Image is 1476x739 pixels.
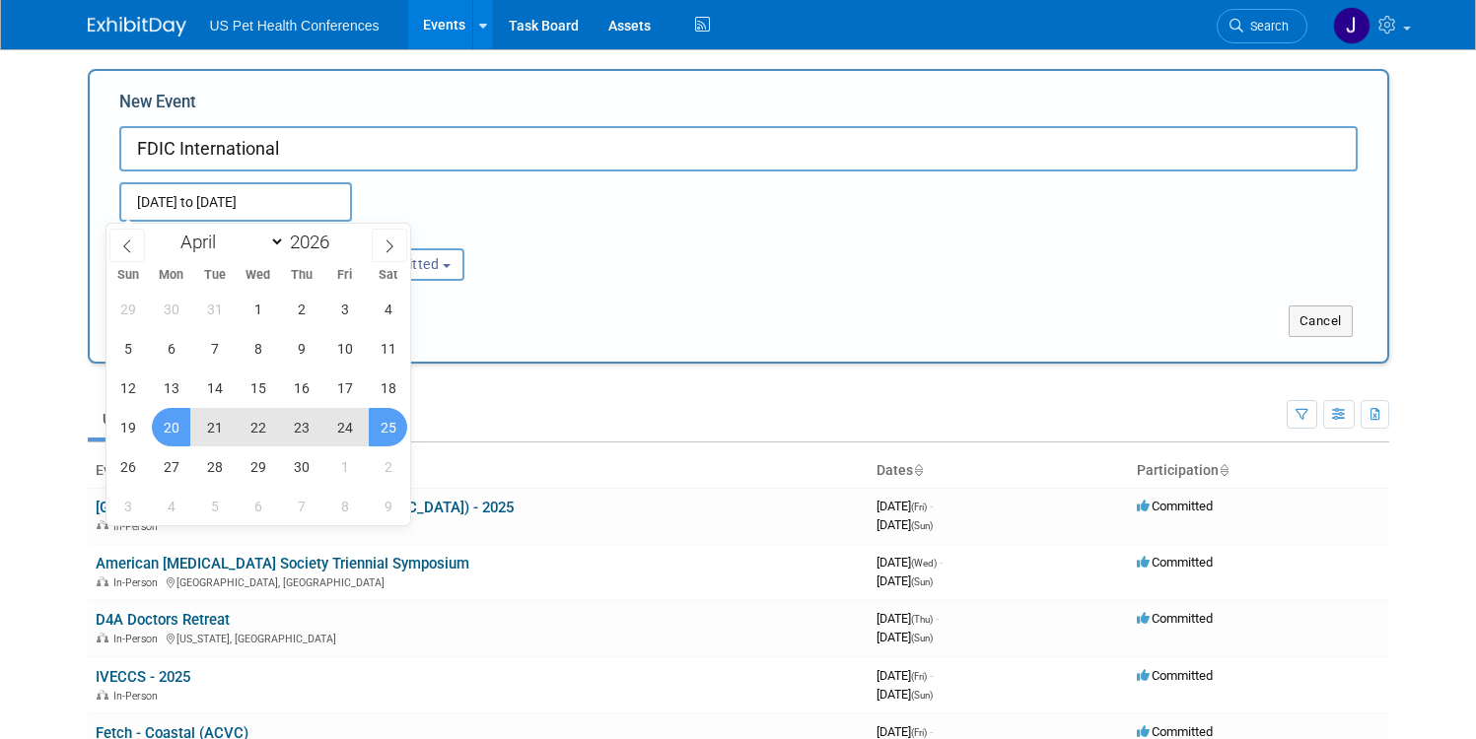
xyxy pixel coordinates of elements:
[877,517,933,532] span: [DATE]
[877,668,933,683] span: [DATE]
[195,487,234,525] span: May 5, 2026
[325,329,364,368] span: April 10, 2026
[119,222,301,247] div: Attendance / Format:
[869,454,1129,488] th: Dates
[877,630,933,644] span: [DATE]
[96,499,514,516] a: [GEOGRAPHIC_DATA] ([US_STATE][GEOGRAPHIC_DATA]) - 2025
[150,269,193,282] span: Mon
[97,633,108,642] img: In-Person Event
[152,329,190,368] span: April 6, 2026
[911,558,937,569] span: (Wed)
[239,290,277,328] span: April 1, 2026
[108,369,147,407] span: April 12, 2026
[113,690,164,703] span: In-Person
[210,18,380,34] span: US Pet Health Conferences
[97,690,108,700] img: In-Person Event
[913,462,923,478] a: Sort by Start Date
[369,329,407,368] span: April 11, 2026
[911,690,933,701] span: (Sun)
[285,231,344,253] input: Year
[88,400,203,437] a: Upcoming25
[97,576,108,586] img: In-Person Event
[108,290,147,328] span: March 29, 2026
[152,408,190,446] span: April 20, 2026
[877,499,933,513] span: [DATE]
[877,724,933,739] span: [DATE]
[369,447,407,486] span: May 2, 2026
[330,222,512,247] div: Participation:
[96,555,469,572] a: American [MEDICAL_DATA] Society Triennial Symposium
[152,369,190,407] span: April 13, 2026
[280,269,323,282] span: Thu
[96,611,230,629] a: D4A Doctors Retreat
[930,499,933,513] span: -
[195,329,234,368] span: April 7, 2026
[108,329,147,368] span: April 5, 2026
[323,269,367,282] span: Fri
[325,290,364,328] span: April 3, 2026
[877,611,939,626] span: [DATE]
[1137,611,1213,626] span: Committed
[152,290,190,328] span: March 30, 2026
[108,487,147,525] span: May 3, 2026
[119,91,196,121] label: New Event
[369,487,407,525] span: May 9, 2026
[930,668,933,683] span: -
[195,447,234,486] span: April 28, 2026
[877,687,933,702] span: [DATE]
[96,668,190,686] a: IVECCS - 2025
[325,408,364,446] span: April 24, 2026
[367,269,410,282] span: Sat
[113,520,164,533] span: In-Person
[119,182,352,222] input: Start Date - End Date
[97,520,108,530] img: In-Person Event
[239,369,277,407] span: April 15, 2026
[282,369,320,407] span: April 16, 2026
[936,611,939,626] span: -
[172,230,285,254] select: Month
[1217,9,1307,43] a: Search
[239,487,277,525] span: May 6, 2026
[325,447,364,486] span: May 1, 2026
[940,555,943,570] span: -
[108,408,147,446] span: April 19, 2026
[877,555,943,570] span: [DATE]
[1243,19,1289,34] span: Search
[369,290,407,328] span: April 4, 2026
[237,269,280,282] span: Wed
[193,269,237,282] span: Tue
[325,369,364,407] span: April 17, 2026
[1219,462,1229,478] a: Sort by Participation Type
[282,329,320,368] span: April 9, 2026
[113,576,164,589] span: In-Person
[911,576,933,587] span: (Sun)
[88,454,869,488] th: Event
[195,408,234,446] span: April 21, 2026
[911,520,933,531] span: (Sun)
[911,633,933,643] span: (Sun)
[239,408,277,446] span: April 22, 2026
[152,447,190,486] span: April 27, 2026
[282,408,320,446] span: April 23, 2026
[1137,555,1213,570] span: Committed
[369,408,407,446] span: April 25, 2026
[195,290,234,328] span: March 31, 2026
[239,329,277,368] span: April 8, 2026
[106,269,150,282] span: Sun
[96,630,861,645] div: [US_STATE], [GEOGRAPHIC_DATA]
[239,447,277,486] span: April 29, 2026
[282,487,320,525] span: May 7, 2026
[152,487,190,525] span: May 4, 2026
[282,447,320,486] span: April 30, 2026
[1137,724,1213,739] span: Committed
[325,487,364,525] span: May 8, 2026
[1137,499,1213,513] span: Committed
[1333,7,1371,44] img: Jessica Ocampo
[911,727,927,738] span: (Fri)
[282,290,320,328] span: April 2, 2026
[369,369,407,407] span: April 18, 2026
[1289,305,1353,337] button: Cancel
[930,724,933,739] span: -
[1129,454,1389,488] th: Participation
[113,633,164,645] span: In-Person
